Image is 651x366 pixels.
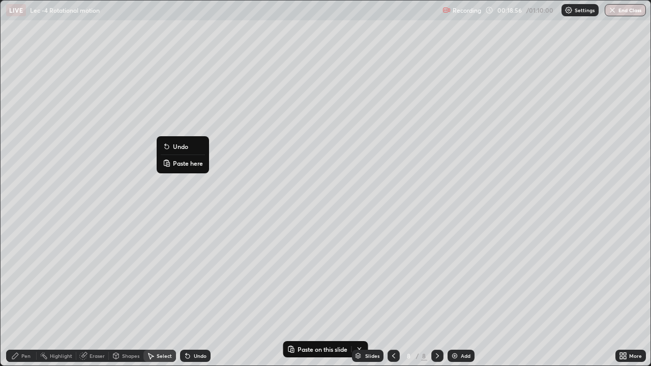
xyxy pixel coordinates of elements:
[404,353,414,359] div: 8
[9,6,23,14] p: LIVE
[30,6,100,14] p: Lec -4 Rotational motion
[608,6,616,14] img: end-class-cross
[416,353,419,359] div: /
[285,343,349,355] button: Paste on this slide
[90,353,105,358] div: Eraser
[575,8,595,13] p: Settings
[365,353,379,358] div: Slides
[421,351,427,360] div: 8
[161,140,205,152] button: Undo
[161,157,205,169] button: Paste here
[21,353,31,358] div: Pen
[194,353,206,358] div: Undo
[173,142,188,150] p: Undo
[442,6,451,14] img: recording.375f2c34.svg
[629,353,642,358] div: More
[157,353,172,358] div: Select
[451,352,459,360] img: add-slide-button
[298,345,347,353] p: Paste on this slide
[50,353,72,358] div: Highlight
[461,353,470,358] div: Add
[453,7,481,14] p: Recording
[605,4,646,16] button: End Class
[565,6,573,14] img: class-settings-icons
[173,159,203,167] p: Paste here
[122,353,139,358] div: Shapes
